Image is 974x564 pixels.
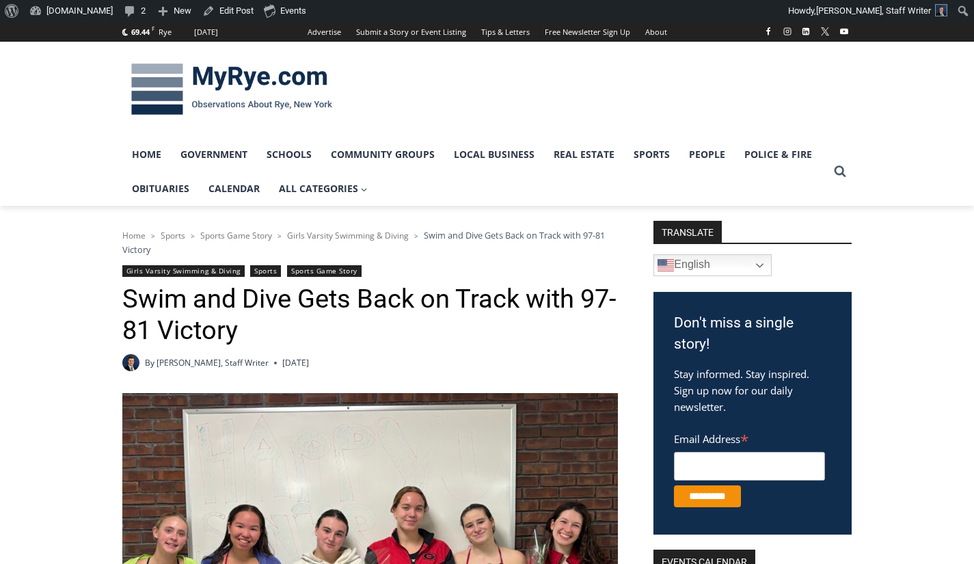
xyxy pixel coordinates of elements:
img: Charlie Morris headshot PROFESSIONAL HEADSHOT [935,4,947,16]
a: [PERSON_NAME], Staff Writer [157,357,269,368]
a: Linkedin [798,23,814,40]
a: Calendar [199,172,269,206]
div: Rye [159,26,172,38]
button: View Search Form [828,159,852,184]
h3: Don't miss a single story! [674,312,831,355]
a: Sports [250,265,281,277]
a: About [638,22,675,42]
a: Girls Varsity Swimming & Diving [122,265,245,277]
a: Tips & Letters [474,22,537,42]
a: English [653,254,772,276]
div: [DATE] [194,26,218,38]
a: Obituaries [122,172,199,206]
a: Government [171,137,257,172]
label: Email Address [674,425,825,450]
nav: Secondary Navigation [300,22,675,42]
a: Facebook [760,23,776,40]
img: Charlie Morris headshot PROFESSIONAL HEADSHOT [122,354,139,371]
span: [PERSON_NAME], Staff Writer [816,5,931,16]
h1: Swim and Dive Gets Back on Track with 97-81 Victory [122,284,618,346]
span: F [152,25,154,32]
a: Free Newsletter Sign Up [537,22,638,42]
a: Girls Varsity Swimming & Diving [287,230,409,241]
nav: Breadcrumbs [122,228,618,256]
a: Home [122,230,146,241]
a: Sports [161,230,185,241]
span: > [151,231,155,241]
a: All Categories [269,172,377,206]
a: YouTube [836,23,852,40]
a: Submit a Story or Event Listing [349,22,474,42]
span: Swim and Dive Gets Back on Track with 97-81 Victory [122,229,605,255]
time: [DATE] [282,356,309,369]
a: Sports Game Story [200,230,272,241]
span: > [191,231,195,241]
a: Sports Game Story [287,265,362,277]
span: By [145,356,154,369]
a: X [817,23,833,40]
strong: TRANSLATE [653,221,722,243]
p: Stay informed. Stay inspired. Sign up now for our daily newsletter. [674,366,831,415]
a: People [679,137,735,172]
a: Advertise [300,22,349,42]
a: Instagram [779,23,796,40]
a: Home [122,137,171,172]
a: Author image [122,354,139,371]
nav: Primary Navigation [122,137,828,206]
span: > [278,231,282,241]
span: 69.44 [131,27,150,37]
img: en [658,257,674,273]
a: Real Estate [544,137,624,172]
a: Sports [624,137,679,172]
a: Community Groups [321,137,444,172]
span: > [414,231,418,241]
a: Police & Fire [735,137,822,172]
img: MyRye.com [122,54,341,125]
a: Schools [257,137,321,172]
span: All Categories [279,181,368,196]
a: Local Business [444,137,544,172]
